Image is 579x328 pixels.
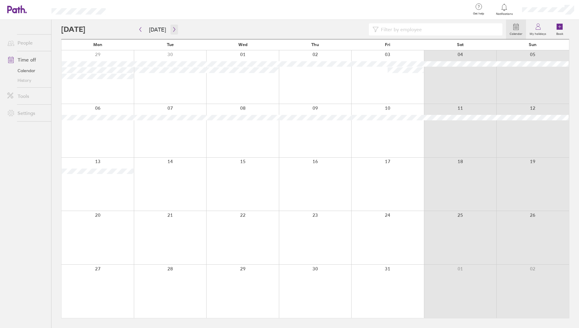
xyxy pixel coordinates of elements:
span: Mon [93,42,102,47]
label: Calendar [506,30,526,36]
span: Sat [457,42,464,47]
a: Book [550,20,569,39]
span: Sun [529,42,537,47]
a: My holidays [526,20,550,39]
label: Book [553,30,567,36]
button: [DATE] [144,25,171,35]
input: Filter by employee [379,24,499,35]
span: Get help [469,12,488,15]
a: Calendar [506,20,526,39]
span: Tue [167,42,174,47]
a: People [2,37,51,49]
span: Notifications [495,12,514,16]
a: Notifications [495,3,514,16]
label: My holidays [526,30,550,36]
a: Tools [2,90,51,102]
a: History [2,75,51,85]
a: Calendar [2,66,51,75]
a: Settings [2,107,51,119]
span: Wed [238,42,247,47]
a: Time off [2,54,51,66]
span: Thu [311,42,319,47]
span: Fri [385,42,390,47]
